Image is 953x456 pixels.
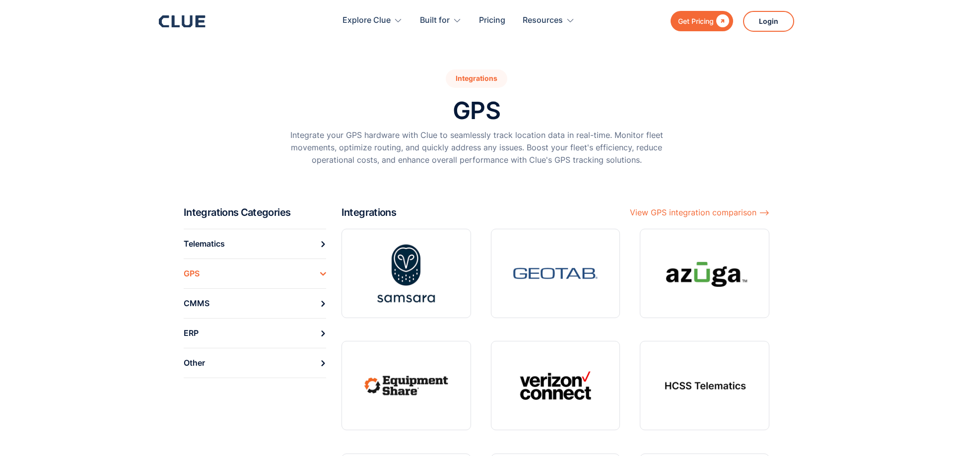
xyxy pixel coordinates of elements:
[184,348,326,378] a: Other
[184,229,326,259] a: Telematics
[341,206,396,219] h2: Integrations
[671,11,733,31] a: Get Pricing
[630,206,769,219] a: View GPS integration comparison ⟶
[184,266,200,281] div: GPS
[184,236,225,252] div: Telematics
[678,15,714,27] div: Get Pricing
[184,259,326,288] a: GPS
[479,5,505,36] a: Pricing
[184,355,205,371] div: Other
[184,326,199,341] div: ERP
[184,296,209,311] div: CMMS
[342,5,403,36] div: Explore Clue
[342,5,391,36] div: Explore Clue
[743,11,794,32] a: Login
[184,318,326,348] a: ERP
[273,129,680,167] p: Integrate your GPS hardware with Clue to seamlessly track location data in real-time. Monitor fle...
[446,69,507,88] div: Integrations
[184,206,334,219] h2: Integrations Categories
[184,288,326,318] a: CMMS
[714,15,729,27] div: 
[523,5,563,36] div: Resources
[523,5,575,36] div: Resources
[453,98,500,124] h1: GPS
[420,5,462,36] div: Built for
[420,5,450,36] div: Built for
